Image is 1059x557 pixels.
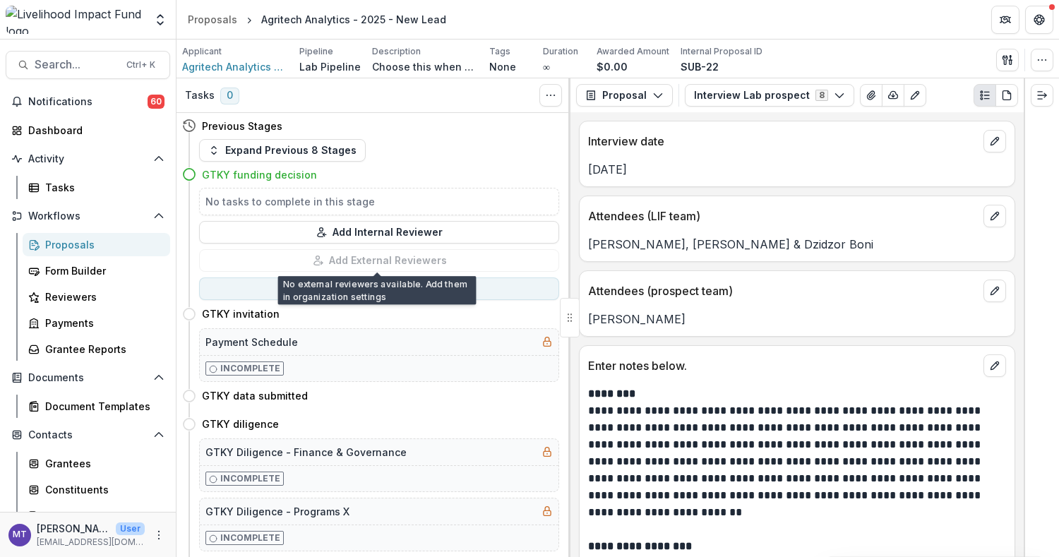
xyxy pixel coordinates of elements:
button: Search... [6,51,170,79]
span: 60 [148,95,164,109]
button: Notifications60 [6,90,170,113]
span: Search... [35,58,118,71]
button: More [150,527,167,544]
p: Lab Pipeline [299,59,361,74]
button: Plaintext view [974,84,996,107]
a: Document Templates [23,395,170,418]
p: Interview date [588,133,978,150]
a: Proposals [182,9,243,30]
p: Attendees (prospect team) [588,282,978,299]
a: Grantees [23,452,170,475]
p: SUB-22 [681,59,719,74]
p: Duration [543,45,578,58]
h5: GTKY Diligence - Finance & Governance [205,445,407,460]
button: Add External Reviewers [199,249,559,272]
p: Pipeline [299,45,333,58]
p: Choose this when adding a new proposal to the first stage of a pipeline. [372,59,478,74]
h4: GTKY diligence [202,417,279,431]
button: Partners [991,6,1019,34]
span: Documents [28,372,148,384]
button: PDF view [995,84,1018,107]
div: Constituents [45,482,159,497]
button: Edit as form [904,84,926,107]
button: Get Help [1025,6,1053,34]
p: Attendees (LIF team) [588,208,978,224]
p: [PERSON_NAME] [37,521,110,536]
p: Enter notes below. [588,357,978,374]
p: Awarded Amount [597,45,669,58]
h4: GTKY data submitted [202,388,308,403]
a: Dashboard [6,119,170,142]
a: Grantee Reports [23,337,170,361]
a: Form Builder [23,259,170,282]
div: Communications [45,508,159,523]
h5: No tasks to complete in this stage [205,194,553,209]
a: Constituents [23,478,170,501]
button: Proposal [576,84,673,107]
p: Tags [489,45,510,58]
p: $0.00 [597,59,628,74]
h5: GTKY Diligence - Programs X [205,504,349,519]
div: Proposals [45,237,159,252]
button: Open Workflows [6,205,170,227]
button: edit [983,280,1006,302]
button: edit [983,205,1006,227]
button: Toggle View Cancelled Tasks [539,84,562,107]
div: Reviewers [45,289,159,304]
nav: breadcrumb [182,9,452,30]
a: Reviewers [23,285,170,309]
button: Add Internal Reviewer [199,221,559,244]
p: Incomplete [220,472,280,485]
div: Payments [45,316,159,330]
button: Open entity switcher [150,6,170,34]
p: [PERSON_NAME] [588,311,1006,328]
button: Expand right [1031,84,1053,107]
div: Grantees [45,456,159,471]
div: Muthoni Thuo [13,530,27,539]
button: Move to GTKY invitation [199,277,559,300]
p: User [116,522,145,535]
p: Incomplete [220,362,280,375]
p: [EMAIL_ADDRESS][DOMAIN_NAME] [37,536,145,549]
p: [PERSON_NAME], [PERSON_NAME] & Dzidzor Boni [588,236,1006,253]
p: ∞ [543,59,550,74]
p: Description [372,45,421,58]
h5: Payment Schedule [205,335,298,349]
span: Activity [28,153,148,165]
button: Expand Previous 8 Stages [199,139,366,162]
a: Payments [23,311,170,335]
span: 0 [220,88,239,104]
button: Interview Lab prospect8 [685,84,854,107]
span: Workflows [28,210,148,222]
h3: Tasks [185,90,215,102]
div: Proposals [188,12,237,27]
div: Form Builder [45,263,159,278]
span: Notifications [28,96,148,108]
a: Tasks [23,176,170,199]
div: Dashboard [28,123,159,138]
span: Contacts [28,429,148,441]
button: Open Documents [6,366,170,389]
button: Open Contacts [6,424,170,446]
div: Agritech Analytics - 2025 - New Lead [261,12,446,27]
a: Agritech Analytics Limited [182,59,288,74]
h4: GTKY invitation [202,306,280,321]
p: Applicant [182,45,222,58]
button: edit [983,130,1006,152]
button: View Attached Files [860,84,882,107]
div: Ctrl + K [124,57,158,73]
img: Livelihood Impact Fund logo [6,6,145,34]
button: edit [983,354,1006,377]
button: Open Activity [6,148,170,170]
h4: Previous Stages [202,119,282,133]
div: Grantee Reports [45,342,159,357]
p: Internal Proposal ID [681,45,762,58]
p: [DATE] [588,161,1006,178]
p: None [489,59,516,74]
h4: GTKY funding decision [202,167,317,182]
a: Communications [23,504,170,527]
div: Tasks [45,180,159,195]
a: Proposals [23,233,170,256]
div: Document Templates [45,399,159,414]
